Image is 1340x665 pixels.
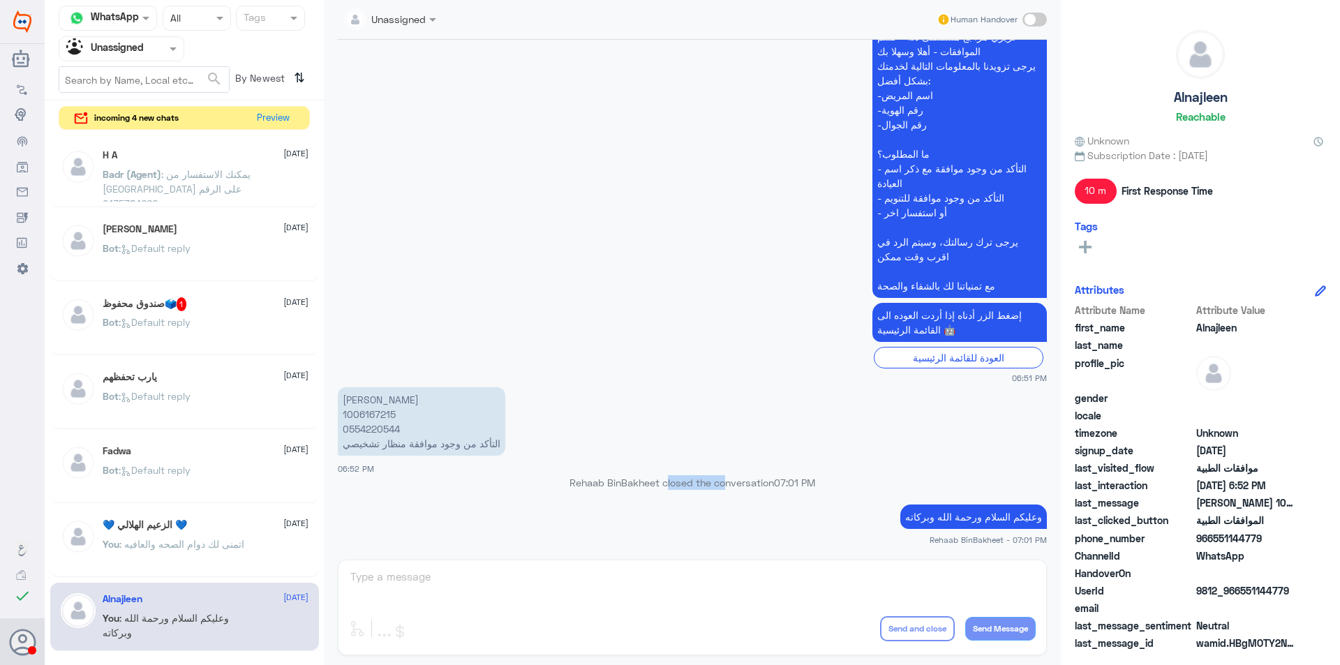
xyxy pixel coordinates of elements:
p: 31/8/2025, 7:01 PM [900,505,1047,529]
span: Subscription Date : [DATE] [1075,148,1326,163]
img: defaultAdmin.png [61,593,96,628]
span: Unknown [1075,133,1129,148]
span: 2025-08-31T15:52:11.455Z [1196,478,1297,493]
span: gender [1075,391,1193,405]
span: null [1196,566,1297,581]
span: [DATE] [283,147,308,160]
button: Preview [251,107,295,130]
img: defaultAdmin.png [61,149,96,184]
span: By Newest [230,66,288,94]
span: wamid.HBgMOTY2NTUxMTQ0Nzc5FQIAEhgUM0EzQjlCNTRDNThDODA4QTdBMzMA [1196,636,1297,650]
img: defaultAdmin.png [61,445,96,480]
img: whatsapp.png [66,8,87,29]
span: 0 [1196,618,1297,633]
span: HandoverOn [1075,566,1193,581]
img: defaultAdmin.png [61,223,96,258]
span: UserId [1075,583,1193,598]
i: check [14,588,31,604]
span: : Default reply [119,316,191,328]
span: last_message_id [1075,636,1193,650]
button: Send and close [880,616,955,641]
button: search [206,68,223,91]
img: defaultAdmin.png [1177,31,1224,78]
p: 31/8/2025, 6:51 PM [872,24,1047,298]
span: last_clicked_button [1075,513,1193,528]
span: locale [1075,408,1193,423]
h5: H A [103,149,117,161]
span: 06:52 PM [338,464,374,473]
span: [DATE] [283,296,308,308]
span: : اتمنى لك دوام الصحه والعافيه [119,538,244,550]
h5: Moneer Almadani [103,223,177,235]
img: defaultAdmin.png [1196,356,1231,391]
span: phone_number [1075,531,1193,546]
span: timezone [1075,426,1193,440]
span: null [1196,601,1297,615]
span: [DATE] [283,443,308,456]
span: 1 [177,297,187,311]
span: [DATE] [283,517,308,530]
span: موافقات الطبية [1196,461,1297,475]
span: الموافقات الطبية [1196,513,1297,528]
span: last_name [1075,338,1193,352]
span: Badr (Agent) [103,168,161,180]
div: Tags [241,10,266,28]
span: signup_date [1075,443,1193,458]
span: ناصر بن محمد بن سفران 1006167215 0554220544 التأكد من وجود موافقة منظار تشخيصي [1196,495,1297,510]
img: Unassigned.svg [66,38,87,59]
span: Human Handover [951,13,1018,26]
span: : وعليكم السلام ورحمة الله وبركاته [103,612,229,638]
p: 31/8/2025, 6:51 PM [872,303,1047,342]
span: last_message_sentiment [1075,618,1193,633]
i: ⇅ [294,66,305,89]
button: Send Message [965,617,1036,641]
span: 07:01 PM [774,477,815,488]
h5: يارب تحفظهم [103,371,157,383]
p: Rehaab BinBakheet closed the conversation [338,475,1047,490]
span: You [103,538,119,550]
span: [DATE] [283,591,308,604]
img: defaultAdmin.png [61,371,96,406]
span: search [206,70,223,87]
h5: Fadwa [103,445,131,457]
span: null [1196,391,1297,405]
div: العودة للقائمة الرئيسية [874,347,1043,368]
img: defaultAdmin.png [61,297,96,332]
span: Attribute Name [1075,303,1193,317]
span: 966551144779 [1196,531,1297,546]
span: last_interaction [1075,478,1193,493]
span: [DATE] [283,369,308,382]
h5: Alnajleen [1174,89,1228,105]
span: Unknown [1196,426,1297,440]
button: Avatar [9,629,36,655]
span: profile_pic [1075,356,1193,388]
span: Attribute Value [1196,303,1297,317]
span: Alnajleen [1196,320,1297,335]
p: 31/8/2025, 6:52 PM [338,387,505,456]
h5: Alnajleen [103,593,142,605]
h6: Tags [1075,220,1098,232]
input: Search by Name, Local etc… [59,67,229,92]
span: Bot [103,390,119,402]
span: null [1196,408,1297,423]
span: 10 m [1075,179,1117,204]
span: email [1075,601,1193,615]
span: 06:51 PM [1012,372,1047,384]
span: First Response Time [1122,184,1213,198]
h5: 💙 الزعيم الهلالي 💙 [103,519,187,531]
span: Bot [103,242,119,254]
span: ChannelId [1075,548,1193,563]
span: first_name [1075,320,1193,335]
span: incoming 4 new chats [94,112,179,124]
span: You [103,612,119,624]
span: : Default reply [119,464,191,476]
h6: Reachable [1176,110,1226,123]
span: [DATE] [283,221,308,234]
span: 2025-08-31T15:50:57.994Z [1196,443,1297,458]
h5: صندوق محفوظ🗳️ [103,297,187,311]
img: Widebot Logo [13,10,31,33]
span: last_message [1075,495,1193,510]
span: Rehaab BinBakheet - 07:01 PM [930,534,1047,546]
span: Bot [103,464,119,476]
span: : يمكنك الاستفسار من [GEOGRAPHIC_DATA] على الرقم 0135384666 [103,168,251,209]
